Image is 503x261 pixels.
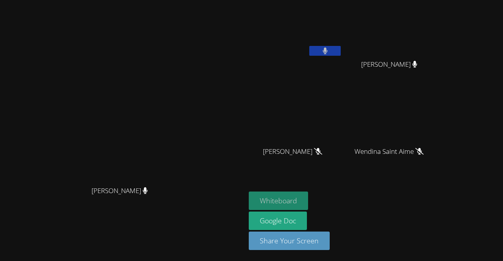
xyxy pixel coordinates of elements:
[92,185,148,197] span: [PERSON_NAME]
[249,212,307,230] a: Google Doc
[249,192,308,210] button: Whiteboard
[263,146,322,157] span: [PERSON_NAME]
[354,146,424,157] span: Wendina Saint Aime
[249,232,330,250] button: Share Your Screen
[361,59,417,70] span: [PERSON_NAME]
